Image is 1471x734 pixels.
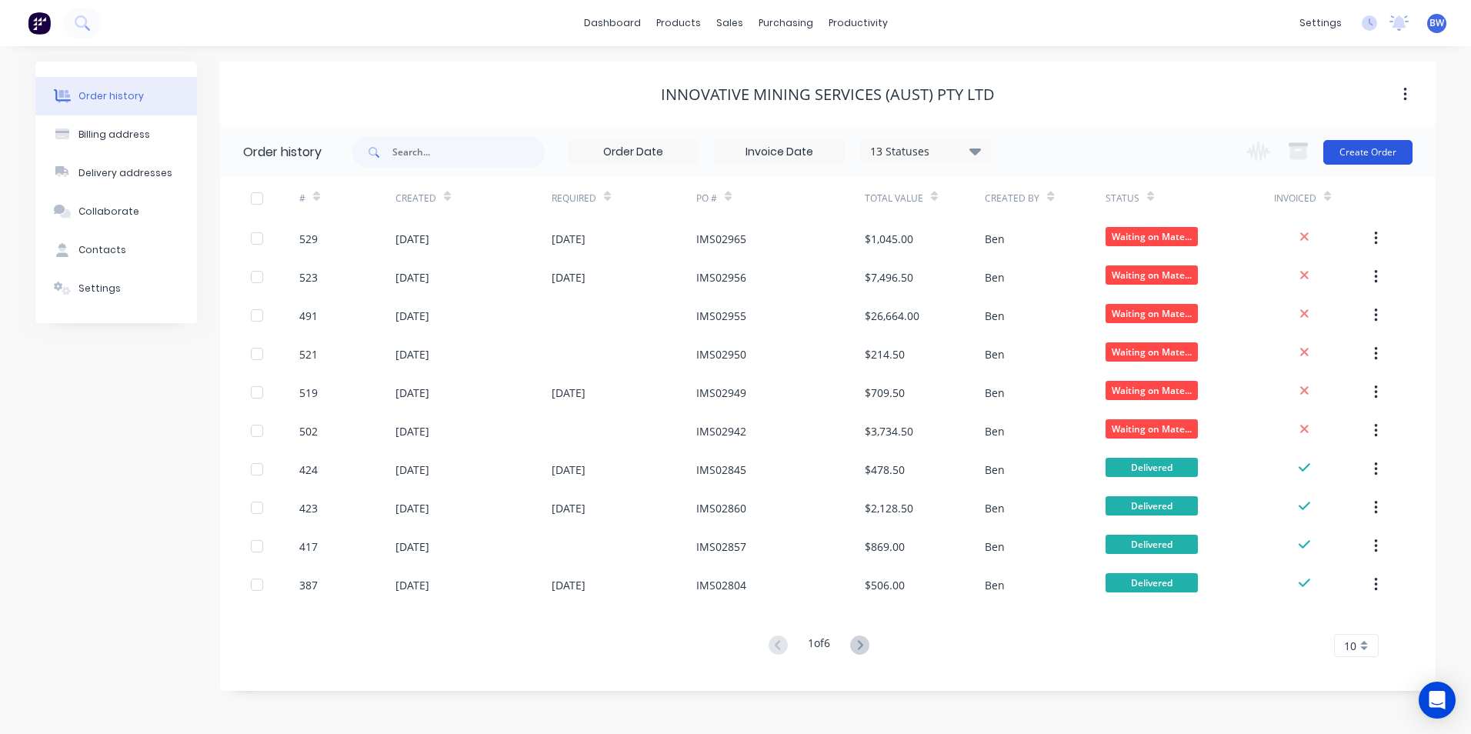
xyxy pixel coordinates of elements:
div: [DATE] [395,539,429,555]
div: [DATE] [395,346,429,362]
button: Settings [35,269,197,308]
button: Create Order [1323,140,1413,165]
div: 387 [299,577,318,593]
span: BW [1429,16,1444,30]
div: 521 [299,346,318,362]
div: [DATE] [395,500,429,516]
button: Order history [35,77,197,115]
div: Invoiced [1274,177,1370,219]
div: 523 [299,269,318,285]
div: Ben [985,500,1005,516]
div: [DATE] [395,231,429,247]
div: 424 [299,462,318,478]
div: 502 [299,423,318,439]
div: Required [552,177,696,219]
div: IMS02950 [696,346,746,362]
div: $214.50 [865,346,905,362]
div: Contacts [78,243,126,257]
div: IMS02860 [696,500,746,516]
button: Delivery addresses [35,154,197,192]
div: $869.00 [865,539,905,555]
span: Delivered [1106,496,1198,515]
div: [DATE] [395,308,429,324]
div: $478.50 [865,462,905,478]
button: Collaborate [35,192,197,231]
div: $506.00 [865,577,905,593]
div: Ben [985,346,1005,362]
div: Ben [985,231,1005,247]
div: [DATE] [395,269,429,285]
div: # [299,177,395,219]
div: IMS02956 [696,269,746,285]
div: IMS02942 [696,423,746,439]
button: Contacts [35,231,197,269]
div: IMS02955 [696,308,746,324]
div: productivity [821,12,896,35]
span: Delivered [1106,458,1198,477]
div: Status [1106,192,1139,205]
div: [DATE] [552,577,585,593]
div: $3,734.50 [865,423,913,439]
div: [DATE] [395,423,429,439]
div: Ben [985,308,1005,324]
div: Open Intercom Messenger [1419,682,1456,719]
div: Order history [78,89,144,103]
div: products [649,12,709,35]
div: Ben [985,462,1005,478]
div: [DATE] [395,577,429,593]
div: [DATE] [395,462,429,478]
div: Status [1106,177,1274,219]
span: Waiting on Mate... [1106,381,1198,400]
a: dashboard [576,12,649,35]
div: Ben [985,385,1005,401]
input: Order Date [569,141,698,164]
div: [DATE] [552,500,585,516]
div: Created [395,192,436,205]
span: Waiting on Mate... [1106,304,1198,323]
span: Delivered [1106,573,1198,592]
div: $7,496.50 [865,269,913,285]
input: Search... [392,137,545,168]
div: IMS02804 [696,577,746,593]
div: IMS02845 [696,462,746,478]
div: PO # [696,192,717,205]
span: Waiting on Mate... [1106,265,1198,285]
div: Collaborate [78,205,139,219]
img: Factory [28,12,51,35]
div: purchasing [751,12,821,35]
div: 423 [299,500,318,516]
div: Required [552,192,596,205]
div: 491 [299,308,318,324]
span: 10 [1344,638,1356,654]
div: 417 [299,539,318,555]
div: Ben [985,269,1005,285]
span: Delivered [1106,535,1198,554]
div: settings [1292,12,1349,35]
span: Waiting on Mate... [1106,419,1198,439]
div: $2,128.50 [865,500,913,516]
span: Waiting on Mate... [1106,227,1198,246]
div: $26,664.00 [865,308,919,324]
span: Waiting on Mate... [1106,342,1198,362]
div: [DATE] [552,462,585,478]
div: Invoiced [1274,192,1316,205]
div: PO # [696,177,865,219]
div: Created By [985,192,1039,205]
div: 529 [299,231,318,247]
div: IMS02949 [696,385,746,401]
div: Created By [985,177,1105,219]
div: 13 Statuses [861,143,990,160]
div: [DATE] [395,385,429,401]
div: 1 of 6 [808,635,830,657]
div: Innovative Mining Services (Aust) Pty Ltd [661,85,995,104]
div: 519 [299,385,318,401]
button: Billing address [35,115,197,154]
div: Created [395,177,552,219]
div: [DATE] [552,269,585,285]
div: Ben [985,577,1005,593]
div: Billing address [78,128,150,142]
div: $1,045.00 [865,231,913,247]
div: Total Value [865,192,923,205]
div: $709.50 [865,385,905,401]
div: Ben [985,539,1005,555]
